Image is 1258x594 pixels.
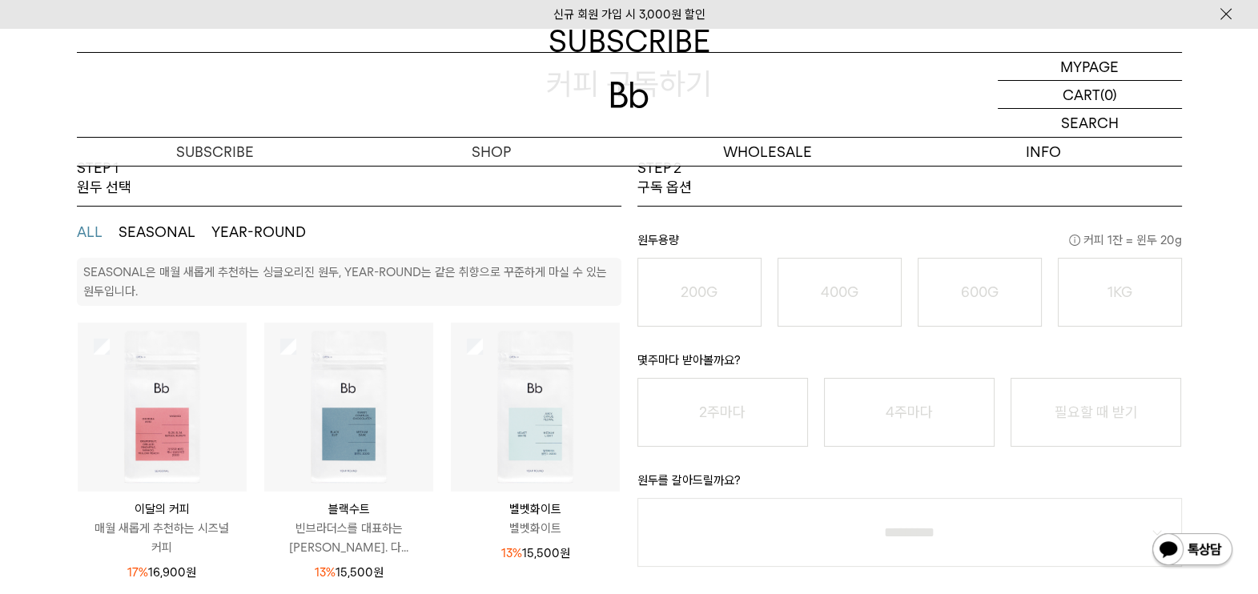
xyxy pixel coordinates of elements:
o: 1KG [1107,283,1132,300]
button: 필요할 때 받기 [1011,378,1181,447]
o: 600G [961,283,999,300]
img: 상품이미지 [78,323,247,492]
p: 원두용량 [637,231,1182,258]
p: 이달의 커피 [78,500,247,519]
span: 13% [501,546,522,560]
button: 1KG [1058,258,1182,327]
o: 400G [821,283,858,300]
span: 13% [314,565,335,580]
p: MYPAGE [1060,53,1119,80]
button: SEASONAL [119,223,195,242]
span: 원 [372,565,383,580]
span: 커피 1잔 = 윈두 20g [1069,231,1182,250]
p: INFO [906,138,1182,166]
p: CART [1063,81,1100,108]
span: 원 [560,546,570,560]
button: ALL [77,223,102,242]
button: 600G [918,258,1042,327]
button: YEAR-ROUND [211,223,306,242]
p: STEP 2 구독 옵션 [637,159,692,198]
p: 15,500 [314,563,383,582]
p: 16,900 [127,563,196,582]
img: 로고 [610,82,649,108]
a: SHOP [353,138,629,166]
img: 카카오톡 채널 1:1 채팅 버튼 [1151,532,1234,570]
span: 17% [127,565,148,580]
button: 400G [778,258,902,327]
img: 상품이미지 [264,323,433,492]
p: 벨벳화이트 [451,500,620,519]
a: SUBSCRIBE [77,138,353,166]
button: 4주마다 [824,378,995,447]
span: 원 [186,565,196,580]
p: STEP 1 원두 선택 [77,159,131,198]
a: 신규 회원 가입 시 3,000원 할인 [553,7,705,22]
p: SEASONAL은 매월 새롭게 추천하는 싱글오리진 원두, YEAR-ROUND는 같은 취향으로 꾸준하게 마실 수 있는 원두입니다. [83,265,607,299]
o: 200G [681,283,717,300]
button: 200G [637,258,762,327]
p: (0) [1100,81,1117,108]
p: 벨벳화이트 [451,519,620,538]
p: 15,500 [501,544,570,563]
p: 몇주마다 받아볼까요? [637,351,1182,378]
p: 매월 새롭게 추천하는 시즈널 커피 [78,519,247,557]
p: WHOLESALE [629,138,906,166]
a: MYPAGE [998,53,1182,81]
img: 상품이미지 [451,323,620,492]
p: 빈브라더스를 대표하는 [PERSON_NAME]. 다... [264,519,433,557]
p: SEARCH [1061,109,1119,137]
p: 블랙수트 [264,500,433,519]
button: 2주마다 [637,378,808,447]
a: CART (0) [998,81,1182,109]
p: 원두를 갈아드릴까요? [637,471,1182,498]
